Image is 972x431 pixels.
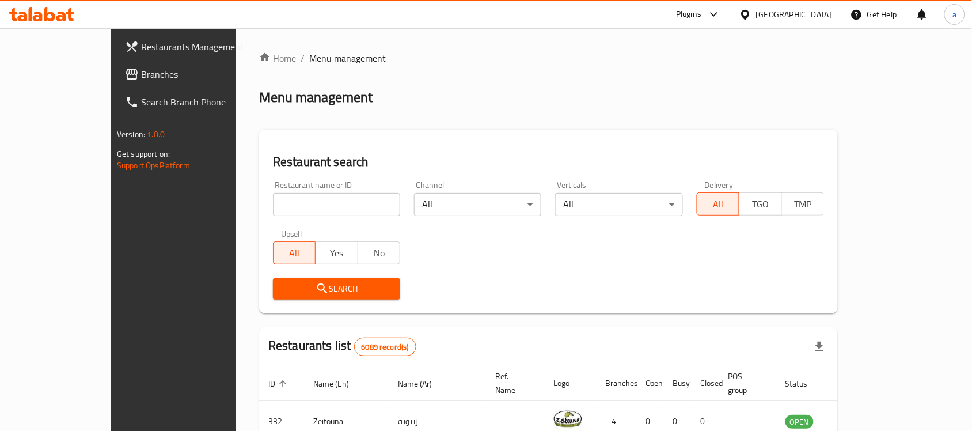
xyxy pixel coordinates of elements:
[116,33,274,61] a: Restaurants Management
[301,51,305,65] li: /
[259,51,296,65] a: Home
[787,196,819,213] span: TMP
[744,196,777,213] span: TGO
[363,245,396,262] span: No
[141,67,264,81] span: Branches
[596,366,636,401] th: Branches
[273,278,400,300] button: Search
[702,196,735,213] span: All
[273,153,824,171] h2: Restaurant search
[692,366,719,401] th: Closed
[116,61,274,88] a: Branches
[320,245,353,262] span: Yes
[414,193,541,216] div: All
[355,342,416,353] span: 6089 record(s)
[785,415,814,429] div: OPEN
[756,8,832,21] div: [GEOGRAPHIC_DATA]
[117,146,170,161] span: Get support on:
[781,192,824,215] button: TMP
[273,241,316,264] button: All
[398,377,447,391] span: Name (Ar)
[141,95,264,109] span: Search Branch Phone
[281,230,302,238] label: Upsell
[278,245,311,262] span: All
[147,127,165,142] span: 1.0.0
[705,181,734,189] label: Delivery
[676,7,701,21] div: Plugins
[544,366,596,401] th: Logo
[116,88,274,116] a: Search Branch Phone
[117,158,190,173] a: Support.OpsPlatform
[785,377,823,391] span: Status
[664,366,692,401] th: Busy
[141,40,264,54] span: Restaurants Management
[806,333,833,361] div: Export file
[697,192,739,215] button: All
[309,51,386,65] span: Menu management
[354,338,416,356] div: Total records count
[495,369,530,397] span: Ref. Name
[259,88,373,107] h2: Menu management
[728,369,762,397] span: POS group
[636,366,664,401] th: Open
[313,377,364,391] span: Name (En)
[952,8,956,21] span: a
[739,192,781,215] button: TGO
[555,193,682,216] div: All
[117,127,145,142] span: Version:
[273,193,400,216] input: Search for restaurant name or ID..
[282,282,391,296] span: Search
[315,241,358,264] button: Yes
[358,241,400,264] button: No
[785,415,814,429] span: OPEN
[268,377,290,391] span: ID
[259,51,838,65] nav: breadcrumb
[268,337,416,356] h2: Restaurants list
